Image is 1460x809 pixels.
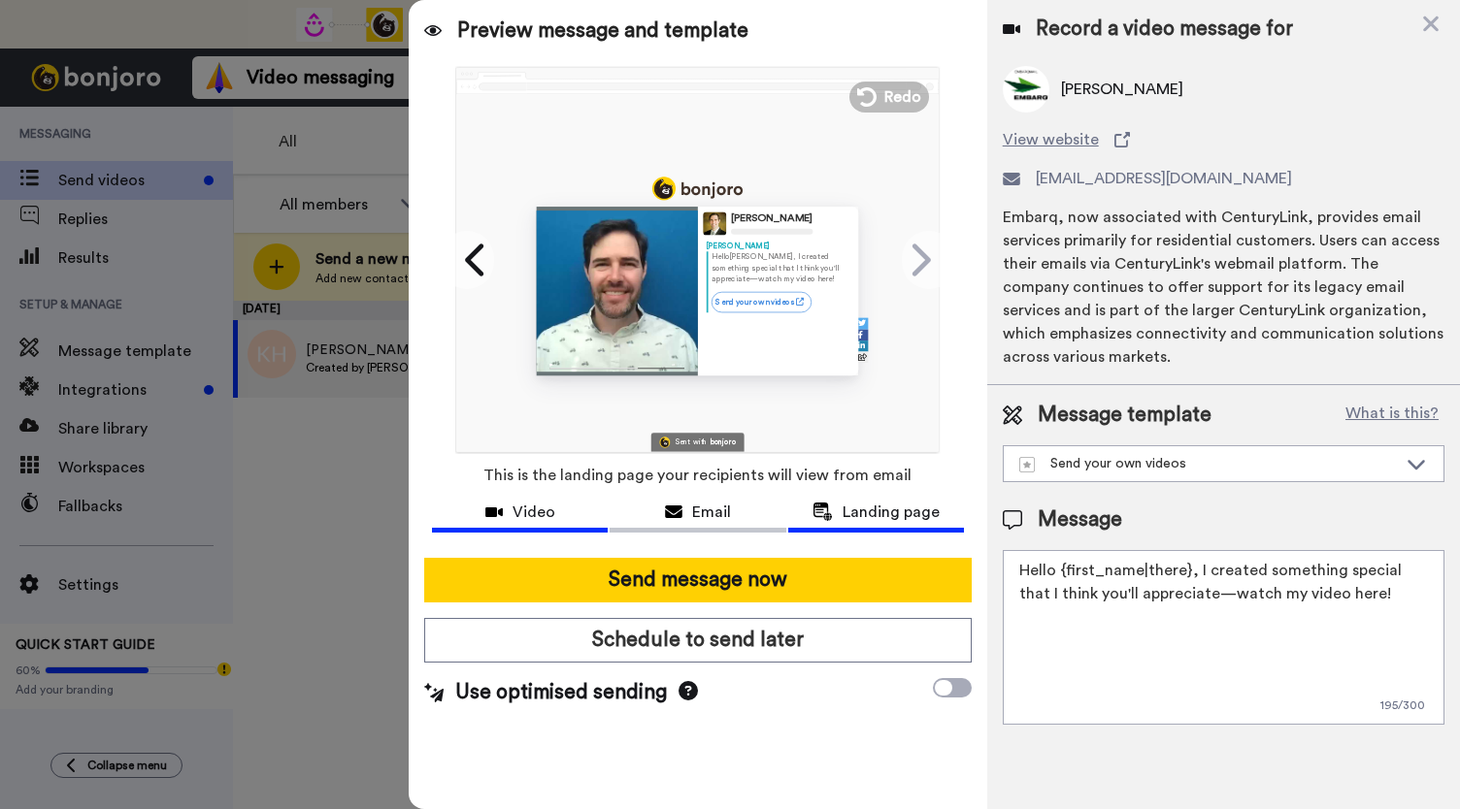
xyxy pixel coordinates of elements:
img: player-controls-full.svg [537,356,698,374]
textarea: Hello {first_name|there}, I created something special that I think you'll appreciate—watch my vid... [1003,550,1444,725]
span: [EMAIL_ADDRESS][DOMAIN_NAME] [1036,167,1292,190]
span: Video [513,501,555,524]
div: bonjoro [711,438,736,445]
button: Schedule to send later [424,618,972,663]
button: Send message now [424,558,972,602]
p: Hello [PERSON_NAME] , I created something special that I think you'll appreciate—watch my video h... [712,251,850,284]
img: Bonjoro Logo [660,437,671,447]
span: Landing page [843,501,940,524]
span: Use optimised sending [455,678,667,707]
div: Embarq, now associated with CenturyLink, provides email services primarily for residential custom... [1003,206,1444,369]
img: demo-template.svg [1019,457,1035,472]
span: Message [1038,505,1122,534]
div: Sent with [677,438,708,445]
div: [PERSON_NAME] [707,240,850,250]
div: Send your own videos [1019,454,1397,473]
button: What is this? [1340,401,1444,430]
img: logo_full.png [652,177,743,200]
span: Message template [1038,401,1211,430]
a: Send your own videos [712,291,812,311]
div: [PERSON_NAME] [731,212,813,225]
span: This is the landing page your recipients will view from email [483,454,912,497]
img: Profile Image [703,211,726,235]
span: Email [692,501,731,524]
